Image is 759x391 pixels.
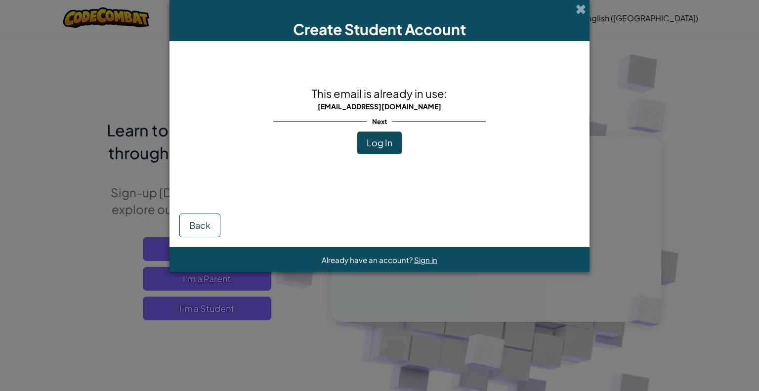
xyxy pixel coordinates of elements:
[367,114,392,129] span: Next
[414,255,437,264] a: Sign in
[367,137,392,148] span: Log In
[312,87,447,100] span: This email is already in use:
[189,219,211,231] span: Back
[318,102,441,111] span: [EMAIL_ADDRESS][DOMAIN_NAME]
[357,131,402,154] button: Log In
[322,255,414,264] span: Already have an account?
[179,214,220,237] button: Back
[293,20,466,39] span: Create Student Account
